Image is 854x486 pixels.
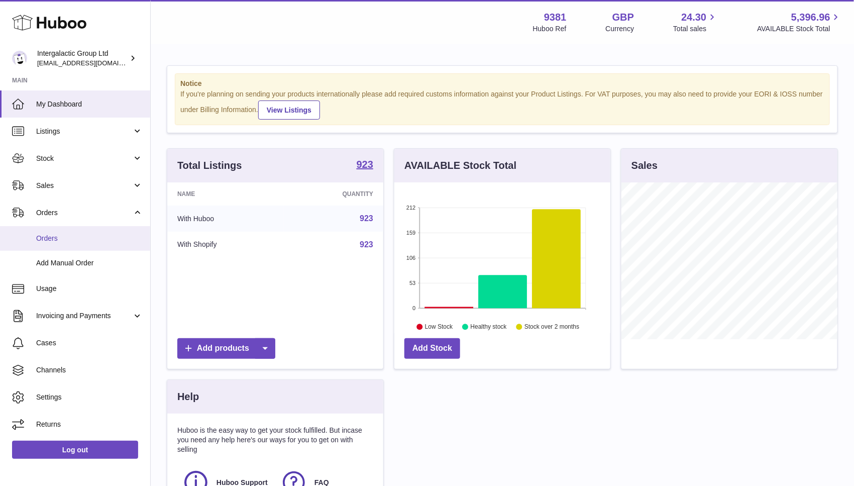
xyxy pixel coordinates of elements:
h3: Help [177,390,199,404]
div: Currency [606,24,634,34]
a: Log out [12,441,138,459]
td: With Huboo [167,206,284,232]
a: 923 [360,214,373,223]
strong: 923 [357,159,373,169]
strong: Notice [180,79,824,88]
p: Huboo is the easy way to get your stock fulfilled. But incase you need any help here's our ways f... [177,426,373,454]
strong: 9381 [544,11,567,24]
span: Orders [36,208,132,218]
a: View Listings [258,101,320,120]
text: Stock over 2 months [524,323,579,330]
a: 5,396.96 AVAILABLE Stock Total [757,11,842,34]
span: Stock [36,154,132,163]
h3: Total Listings [177,159,242,172]
span: Invoicing and Payments [36,311,132,321]
th: Quantity [284,182,383,206]
span: Channels [36,365,143,375]
span: Sales [36,181,132,190]
span: [EMAIL_ADDRESS][DOMAIN_NAME] [37,59,148,67]
div: Huboo Ref [533,24,567,34]
span: Usage [36,284,143,294]
strong: GBP [612,11,634,24]
a: 923 [360,240,373,249]
span: Total sales [673,24,718,34]
div: If you're planning on sending your products internationally please add required customs informati... [180,89,824,120]
span: Listings [36,127,132,136]
span: Orders [36,234,143,243]
a: 923 [357,159,373,171]
td: With Shopify [167,232,284,258]
img: info@junglistnetwork.com [12,51,27,66]
span: Returns [36,420,143,429]
span: Add Manual Order [36,258,143,268]
text: 212 [406,205,415,211]
div: Intergalactic Group Ltd [37,49,128,68]
text: 106 [406,255,415,261]
span: AVAILABLE Stock Total [757,24,842,34]
span: Cases [36,338,143,348]
span: 5,396.96 [791,11,830,24]
text: Healthy stock [471,323,507,330]
a: Add Stock [404,338,460,359]
span: 24.30 [681,11,706,24]
span: Settings [36,393,143,402]
text: 53 [409,280,415,286]
a: Add products [177,338,275,359]
text: Low Stock [425,323,453,330]
h3: Sales [631,159,658,172]
th: Name [167,182,284,206]
a: 24.30 Total sales [673,11,718,34]
span: My Dashboard [36,100,143,109]
text: 0 [412,305,415,311]
h3: AVAILABLE Stock Total [404,159,516,172]
text: 159 [406,230,415,236]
